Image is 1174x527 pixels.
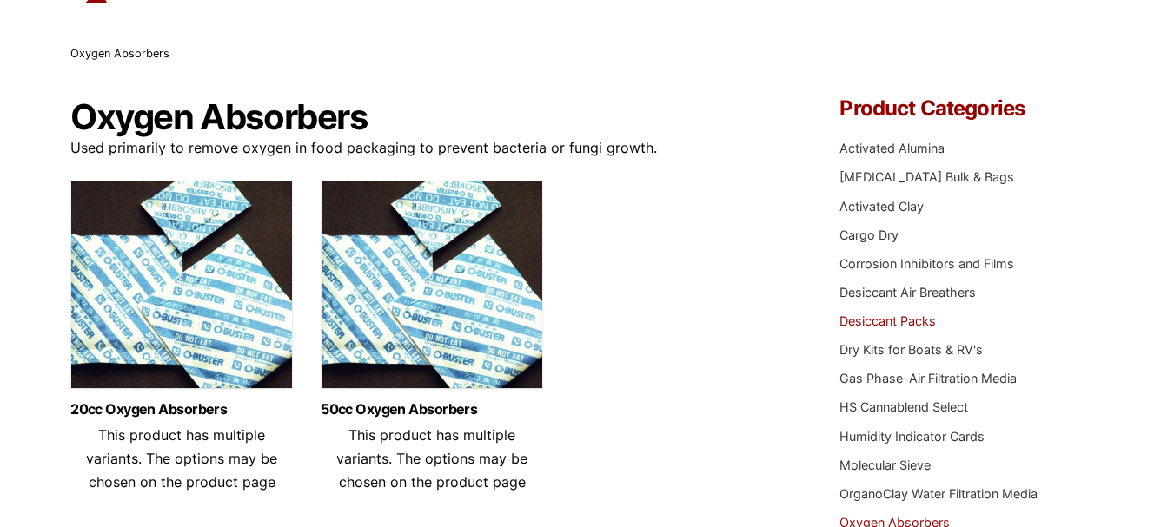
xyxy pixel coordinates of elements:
p: Used primarily to remove oxygen in food packaging to prevent bacteria or fungi growth. [70,136,789,160]
a: HS Cannablend Select [839,399,968,414]
a: Activated Alumina [839,141,945,155]
a: 50cc Oxygen Absorbers [321,402,543,417]
a: Activated Clay [839,199,924,214]
span: This product has multiple variants. The options may be chosen on the product page [336,426,527,491]
a: Molecular Sieve [839,458,931,472]
h4: Product Categories [839,98,1104,119]
a: [MEDICAL_DATA] Bulk & Bags [839,169,1014,184]
a: Corrosion Inhibitors and Films [839,256,1014,271]
h1: Oxygen Absorbers [70,98,789,136]
span: Oxygen Absorbers [70,47,169,60]
span: This product has multiple variants. The options may be chosen on the product page [86,426,277,491]
a: Cargo Dry [839,227,899,242]
a: Dry Kits for Boats & RV's [839,342,983,357]
a: OrganoClay Water Filtration Media [839,486,1038,501]
a: Desiccant Air Breathers [839,285,976,300]
a: 20cc Oxygen Absorbers [70,402,293,417]
a: Humidity Indicator Cards [839,429,985,444]
a: Gas Phase-Air Filtration Media [839,371,1017,385]
a: Desiccant Packs [839,313,936,328]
